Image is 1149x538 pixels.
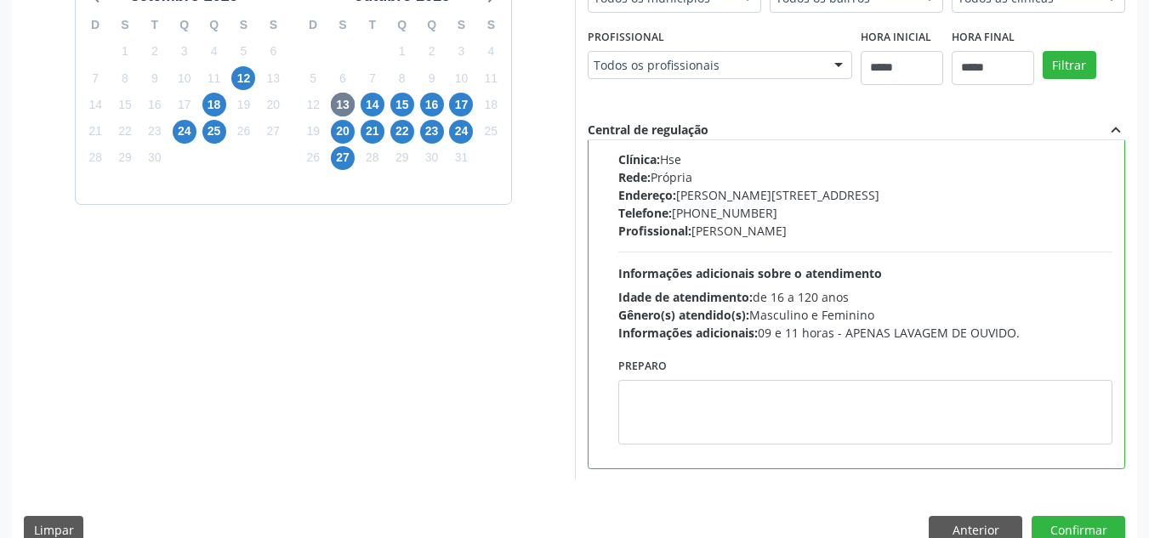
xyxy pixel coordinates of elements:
[173,40,196,64] span: quarta-feira, 3 de setembro de 2025
[618,265,882,281] span: Informações adicionais sobre o atendimento
[231,66,255,90] span: sexta-feira, 12 de setembro de 2025
[261,66,285,90] span: sábado, 13 de setembro de 2025
[390,40,414,64] span: quarta-feira, 1 de outubro de 2025
[331,66,355,90] span: segunda-feira, 6 de outubro de 2025
[301,120,325,144] span: domingo, 19 de outubro de 2025
[331,120,355,144] span: segunda-feira, 20 de outubro de 2025
[143,66,167,90] span: terça-feira, 9 de setembro de 2025
[618,306,1113,324] div: Masculino e Feminino
[449,66,473,90] span: sexta-feira, 10 de outubro de 2025
[479,40,503,64] span: sábado, 4 de outubro de 2025
[261,40,285,64] span: sábado, 6 de setembro de 2025
[361,66,384,90] span: terça-feira, 7 de outubro de 2025
[420,120,444,144] span: quinta-feira, 23 de outubro de 2025
[479,66,503,90] span: sábado, 11 de outubro de 2025
[479,120,503,144] span: sábado, 25 de outubro de 2025
[143,146,167,170] span: terça-feira, 30 de setembro de 2025
[199,12,229,38] div: Q
[417,12,447,38] div: Q
[301,66,325,90] span: domingo, 5 de outubro de 2025
[449,120,473,144] span: sexta-feira, 24 de outubro de 2025
[231,93,255,116] span: sexta-feira, 19 de setembro de 2025
[202,120,226,144] span: quinta-feira, 25 de setembro de 2025
[261,120,285,144] span: sábado, 27 de setembro de 2025
[387,12,417,38] div: Q
[361,146,384,170] span: terça-feira, 28 de outubro de 2025
[594,57,817,74] span: Todos os profissionais
[83,120,107,144] span: domingo, 21 de setembro de 2025
[449,40,473,64] span: sexta-feira, 3 de outubro de 2025
[113,146,137,170] span: segunda-feira, 29 de setembro de 2025
[420,66,444,90] span: quinta-feira, 9 de outubro de 2025
[113,93,137,116] span: segunda-feira, 15 de setembro de 2025
[169,12,199,38] div: Q
[420,146,444,170] span: quinta-feira, 30 de outubro de 2025
[476,12,506,38] div: S
[618,169,651,185] span: Rede:
[479,93,503,116] span: sábado, 18 de outubro de 2025
[952,25,1015,51] label: Hora final
[261,93,285,116] span: sábado, 20 de setembro de 2025
[259,12,288,38] div: S
[1106,121,1125,139] i: expand_less
[83,93,107,116] span: domingo, 14 de setembro de 2025
[143,40,167,64] span: terça-feira, 2 de setembro de 2025
[202,93,226,116] span: quinta-feira, 18 de setembro de 2025
[81,12,111,38] div: D
[618,204,1113,222] div: [PHONE_NUMBER]
[618,205,672,221] span: Telefone:
[331,93,355,116] span: segunda-feira, 13 de outubro de 2025
[618,151,660,167] span: Clínica:
[618,222,1113,240] div: [PERSON_NAME]
[618,325,758,341] span: Informações adicionais:
[618,307,749,323] span: Gênero(s) atendido(s):
[861,25,931,51] label: Hora inicial
[202,66,226,90] span: quinta-feira, 11 de setembro de 2025
[420,40,444,64] span: quinta-feira, 2 de outubro de 2025
[588,25,664,51] label: Profissional
[618,186,1113,204] div: [PERSON_NAME][STREET_ADDRESS]
[618,288,1113,306] div: de 16 a 120 anos
[143,93,167,116] span: terça-feira, 16 de setembro de 2025
[231,120,255,144] span: sexta-feira, 26 de setembro de 2025
[173,120,196,144] span: quarta-feira, 24 de setembro de 2025
[299,12,328,38] div: D
[449,146,473,170] span: sexta-feira, 31 de outubro de 2025
[618,324,1113,342] div: 09 e 11 horas - APENAS LAVAGEM DE OUVIDO.
[301,93,325,116] span: domingo, 12 de outubro de 2025
[229,12,259,38] div: S
[447,12,476,38] div: S
[618,187,676,203] span: Endereço:
[1043,51,1096,80] button: Filtrar
[83,66,107,90] span: domingo, 7 de setembro de 2025
[143,120,167,144] span: terça-feira, 23 de setembro de 2025
[139,12,169,38] div: T
[111,12,140,38] div: S
[357,12,387,38] div: T
[390,120,414,144] span: quarta-feira, 22 de outubro de 2025
[390,93,414,116] span: quarta-feira, 15 de outubro de 2025
[173,93,196,116] span: quarta-feira, 17 de setembro de 2025
[390,66,414,90] span: quarta-feira, 8 de outubro de 2025
[588,121,708,139] div: Central de regulação
[328,12,358,38] div: S
[83,146,107,170] span: domingo, 28 de setembro de 2025
[361,93,384,116] span: terça-feira, 14 de outubro de 2025
[618,168,1113,186] div: Própria
[618,150,1113,168] div: Hse
[231,40,255,64] span: sexta-feira, 5 de setembro de 2025
[361,120,384,144] span: terça-feira, 21 de outubro de 2025
[390,146,414,170] span: quarta-feira, 29 de outubro de 2025
[113,120,137,144] span: segunda-feira, 22 de setembro de 2025
[202,40,226,64] span: quinta-feira, 4 de setembro de 2025
[331,146,355,170] span: segunda-feira, 27 de outubro de 2025
[420,93,444,116] span: quinta-feira, 16 de outubro de 2025
[301,146,325,170] span: domingo, 26 de outubro de 2025
[618,354,667,380] label: Preparo
[618,289,753,305] span: Idade de atendimento:
[113,40,137,64] span: segunda-feira, 1 de setembro de 2025
[173,66,196,90] span: quarta-feira, 10 de setembro de 2025
[618,223,691,239] span: Profissional:
[449,93,473,116] span: sexta-feira, 17 de outubro de 2025
[113,66,137,90] span: segunda-feira, 8 de setembro de 2025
